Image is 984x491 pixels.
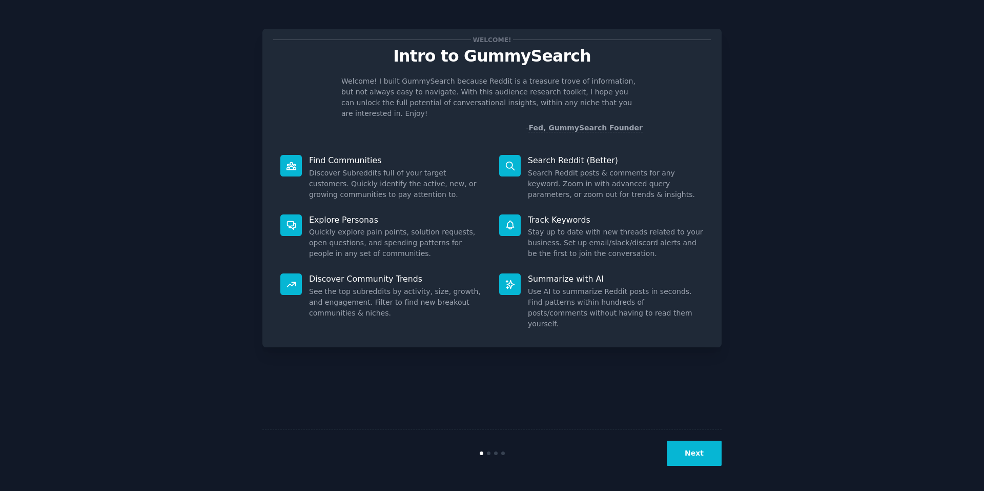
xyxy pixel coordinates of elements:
dd: Search Reddit posts & comments for any keyword. Zoom in with advanced query parameters, or zoom o... [528,168,704,200]
dd: Stay up to date with new threads related to your business. Set up email/slack/discord alerts and ... [528,227,704,259]
dd: Quickly explore pain points, solution requests, open questions, and spending patterns for people ... [309,227,485,259]
p: Summarize with AI [528,273,704,284]
button: Next [667,441,722,466]
dd: See the top subreddits by activity, size, growth, and engagement. Filter to find new breakout com... [309,286,485,319]
p: Welcome! I built GummySearch because Reddit is a treasure trove of information, but not always ea... [341,76,643,119]
p: Explore Personas [309,214,485,225]
p: Find Communities [309,155,485,166]
p: Discover Community Trends [309,273,485,284]
p: Intro to GummySearch [273,47,711,65]
dd: Use AI to summarize Reddit posts in seconds. Find patterns within hundreds of posts/comments with... [528,286,704,329]
div: - [526,123,643,133]
span: Welcome! [471,34,513,45]
p: Track Keywords [528,214,704,225]
dd: Discover Subreddits full of your target customers. Quickly identify the active, new, or growing c... [309,168,485,200]
p: Search Reddit (Better) [528,155,704,166]
a: Fed, GummySearch Founder [528,124,643,132]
